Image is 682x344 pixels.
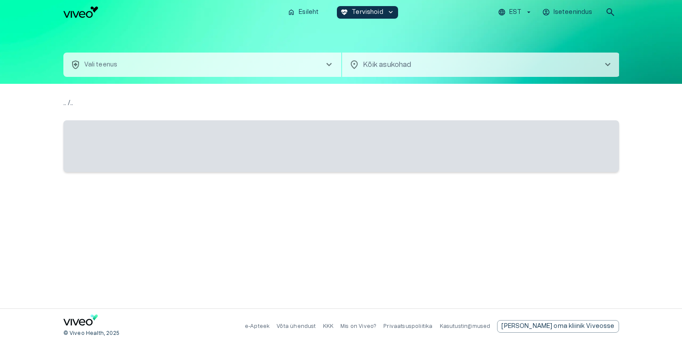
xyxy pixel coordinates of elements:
[340,323,376,330] p: Mis on Viveo?
[323,324,334,329] a: KKK
[284,6,323,19] button: homeEsileht
[387,8,395,16] span: keyboard_arrow_down
[63,7,98,18] img: Viveo logo
[63,7,281,18] a: Navigate to homepage
[63,314,98,329] a: Navigate to home page
[63,330,119,337] p: © Viveo Health, 2025
[497,320,619,333] a: Send email to partnership request to viveo
[509,8,521,17] p: EST
[497,320,619,333] div: [PERSON_NAME] oma kliinik Viveosse
[603,60,613,70] span: chevron_right
[602,3,619,21] button: open search modal
[337,6,398,19] button: ecg_heartTervishoidkeyboard_arrow_down
[383,324,432,329] a: Privaatsuspoliitika
[349,60,359,70] span: location_on
[352,8,383,17] p: Tervishoid
[440,324,491,329] a: Kasutustingimused
[63,53,341,77] button: health_and_safetyVali teenuschevron_right
[363,60,589,70] p: Kõik asukohad
[63,98,619,108] p: .. / ..
[605,7,616,17] span: search
[287,8,295,16] span: home
[277,323,316,330] p: Võta ühendust
[554,8,593,17] p: Iseteenindus
[541,6,595,19] button: Iseteenindus
[501,322,614,331] p: [PERSON_NAME] oma kliinik Viveosse
[324,60,334,70] span: chevron_right
[340,8,348,16] span: ecg_heart
[70,60,81,70] span: health_and_safety
[299,8,319,17] p: Esileht
[84,60,118,69] p: Vali teenus
[497,6,534,19] button: EST
[63,120,619,172] span: ‌
[245,324,270,329] a: e-Apteek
